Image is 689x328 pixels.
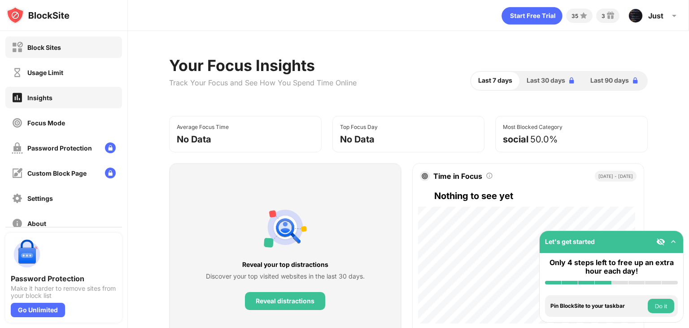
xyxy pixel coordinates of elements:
img: customize-block-page-off.svg [12,168,23,179]
div: 35 [571,13,578,19]
div: Usage Limit [27,69,63,76]
div: Reveal distractions [256,297,314,305]
img: eye-not-visible.svg [656,237,665,246]
img: ACg8ocJ01LclaPKncePSrLbW1KneA5nOjowzv2rnAAsbFwtL_3nGN04=s96-c [628,9,643,23]
img: target.svg [422,173,428,179]
div: Block Sites [27,44,61,51]
img: focus-off.svg [12,117,23,129]
div: Discover your top visited websites in the last 30 days. [206,271,365,281]
img: logo-blocksite.svg [6,6,70,24]
div: Only 4 steps left to free up an extra hour each day! [545,258,678,275]
div: Settings [27,195,53,202]
div: Top Focus Day [340,124,378,130]
div: Go Unlimited [11,303,65,317]
div: Reveal your top distractions [206,260,365,270]
div: Pin BlockSite to your taskbar [550,303,645,309]
img: settings-off.svg [12,193,23,204]
div: 50.0% [530,134,558,145]
div: Insights [27,94,52,102]
div: About [27,220,46,227]
img: points-small.svg [578,10,589,21]
div: Password Protection [27,144,92,152]
img: lock-blue.svg [567,76,576,85]
div: Time in Focus [433,172,482,181]
div: Track Your Focus and See How You Spend Time Online [169,78,357,87]
img: omni-setup-toggle.svg [669,237,678,246]
img: tooltip.svg [486,172,493,179]
div: Make it harder to remove sites from your block list [11,285,117,299]
span: Last 90 days [590,75,629,85]
div: Just [648,11,663,20]
div: No Data [177,134,211,145]
div: [DATE] - [DATE] [595,171,637,182]
img: time-usage-off.svg [12,67,23,78]
div: Average Focus Time [177,124,229,130]
img: reward-small.svg [605,10,616,21]
img: insights-on.svg [12,92,23,103]
img: block-off.svg [12,42,23,53]
div: Most Blocked Category [503,124,563,130]
div: Nothing to see yet [434,189,637,203]
div: Password Protection [11,274,117,283]
img: lock-menu.svg [105,142,116,153]
span: Last 30 days [527,75,565,85]
button: Do it [648,299,674,313]
img: password-protection-off.svg [12,142,23,154]
div: 3 [602,13,605,19]
div: Focus Mode [27,119,65,127]
img: lock-menu.svg [105,168,116,178]
div: Your Focus Insights [169,56,357,75]
div: Let's get started [545,238,595,245]
span: Last 7 days [478,75,512,85]
img: personal-suggestions.svg [264,206,307,249]
img: lock-blue.svg [631,76,640,85]
div: Custom Block Page [27,169,87,177]
div: No Data [340,134,375,145]
div: social [503,134,528,145]
div: animation [501,7,563,25]
img: about-off.svg [12,218,23,229]
img: push-password-protection.svg [11,238,43,270]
